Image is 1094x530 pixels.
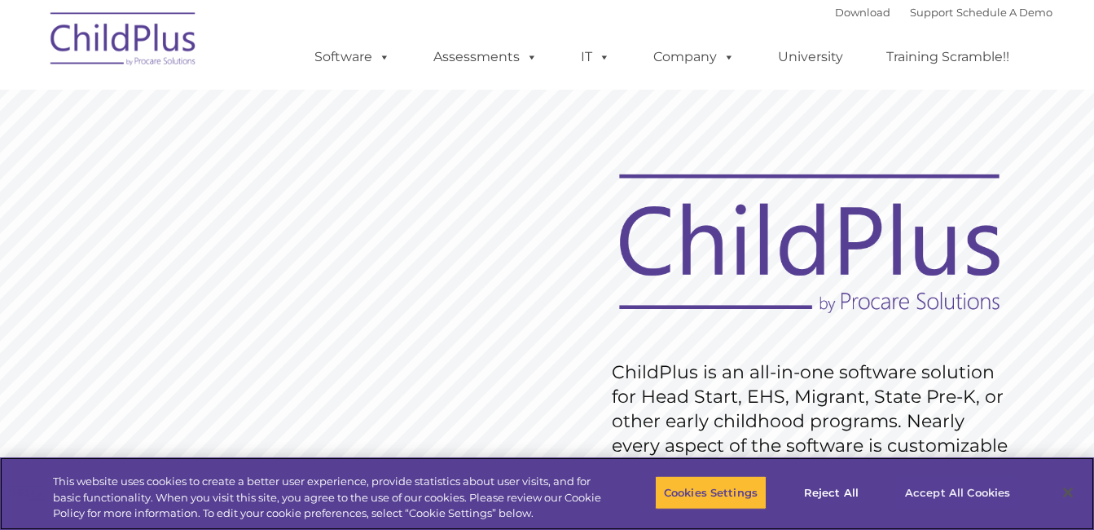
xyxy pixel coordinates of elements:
button: Reject All [780,475,882,510]
a: University [762,41,859,73]
img: ChildPlus by Procare Solutions [42,1,205,82]
a: Company [637,41,751,73]
font: | [835,6,1052,19]
a: IT [565,41,626,73]
a: Assessments [417,41,554,73]
a: Training Scramble!! [870,41,1026,73]
button: Close [1050,475,1086,510]
button: Accept All Cookies [896,475,1019,510]
a: Download [835,6,890,19]
a: Support [910,6,953,19]
a: Software [298,41,406,73]
div: This website uses cookies to create a better user experience, provide statistics about user visit... [53,474,602,522]
button: Cookies Settings [655,475,767,510]
a: Schedule A Demo [956,6,1052,19]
